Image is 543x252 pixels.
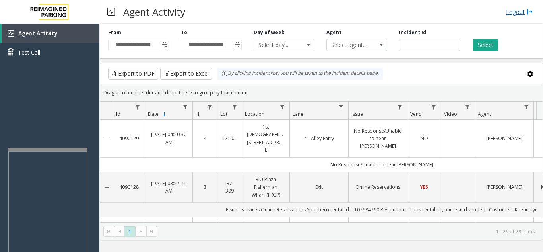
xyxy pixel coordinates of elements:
button: Select [473,39,498,51]
label: Incident Id [399,29,426,36]
label: Day of week [254,29,285,36]
a: [PERSON_NAME] [480,135,529,142]
button: Export to Excel [160,68,212,80]
label: Agent [326,29,341,36]
a: 4 [198,135,212,142]
a: [DATE] 03:57:41 AM [150,180,188,195]
span: Date [148,111,159,117]
a: [DATE] 03:53:26 AM [150,221,188,236]
img: logout [527,8,533,16]
a: Agent Filter Menu [521,102,532,112]
img: 'icon' [8,30,14,37]
span: H [196,111,199,117]
a: Video Filter Menu [462,102,473,112]
a: Id Filter Menu [132,102,143,112]
span: Vend [410,111,422,117]
span: Id [116,111,120,117]
span: Test Call [18,48,40,57]
a: Issue Filter Menu [395,102,405,112]
a: RIU Plaza Fisherman Wharf (I) (CP) [247,176,285,199]
a: Logout [506,8,533,16]
a: No Response/Unable to hear [PERSON_NAME] [353,127,402,150]
a: 4 - Alley Entry [295,135,343,142]
a: 1st [DEMOGRAPHIC_DATA], [STREET_ADDRESS] (L) [247,123,285,154]
kendo-pager-info: 1 - 29 of 29 items [162,228,535,235]
span: Lot [220,111,227,117]
a: I37-309 [222,180,237,195]
div: By clicking Incident row you will be taken to the incident details page. [217,68,383,80]
span: Select day... [254,39,302,51]
span: Toggle popup [233,39,241,51]
a: Lane Filter Menu [336,102,347,112]
span: Page 1 [124,226,135,237]
a: Date Filter Menu [180,102,191,112]
span: Agent [478,111,491,117]
span: Issue [351,111,363,117]
span: Toggle popup [160,39,169,51]
a: Location Filter Menu [277,102,288,112]
a: Lot Filter Menu [229,102,240,112]
a: NO [412,135,436,142]
a: Online Reservations [353,183,402,191]
a: 4090128 [118,183,140,191]
a: Vend Filter Menu [429,102,439,112]
a: L21078200 [222,135,237,142]
a: Collapse Details [100,136,113,142]
label: To [181,29,187,36]
span: YES [420,184,428,190]
div: Drag a column header and drop it here to group by that column [100,86,543,100]
h3: Agent Activity [119,2,189,21]
a: YES [412,183,436,191]
span: Video [444,111,457,117]
img: pageIcon [107,2,115,21]
span: Location [245,111,264,117]
span: Agent Activity [18,29,58,37]
span: Sortable [161,111,168,117]
button: Export to PDF [108,68,158,80]
a: Exit [295,183,343,191]
a: [PERSON_NAME] [480,183,529,191]
a: 3 [198,183,212,191]
span: Lane [293,111,303,117]
a: AMLI Downtown (L) [247,221,285,236]
a: 4090129 [118,135,140,142]
a: Agent Activity [2,24,99,43]
span: NO [421,135,428,142]
a: H Filter Menu [205,102,215,112]
a: Credit Card Not Reading [353,221,402,236]
div: Data table [100,102,543,222]
a: [DATE] 04:50:30 AM [150,131,188,146]
a: Collapse Details [100,184,113,191]
label: From [108,29,121,36]
img: infoIcon.svg [221,70,228,77]
span: Select agent... [327,39,375,51]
